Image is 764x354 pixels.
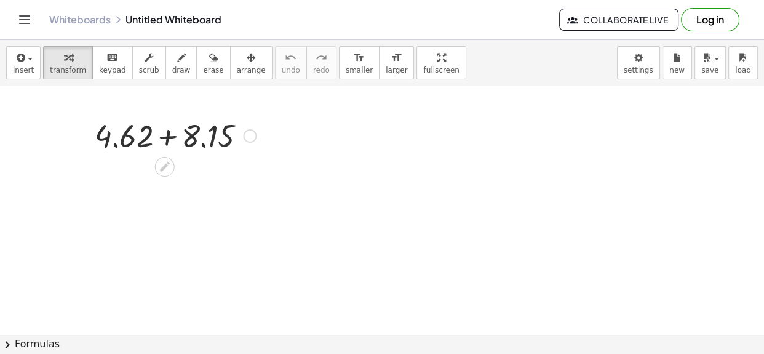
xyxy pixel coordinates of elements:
[237,66,266,74] span: arrange
[230,46,273,79] button: arrange
[50,66,86,74] span: transform
[13,66,34,74] span: insert
[43,46,93,79] button: transform
[391,50,402,65] i: format_size
[6,46,41,79] button: insert
[99,66,126,74] span: keypad
[172,66,191,74] span: draw
[353,50,365,65] i: format_size
[416,46,466,79] button: fullscreen
[92,46,133,79] button: keyboardkeypad
[196,46,230,79] button: erase
[165,46,197,79] button: draw
[624,66,653,74] span: settings
[15,10,34,30] button: Toggle navigation
[386,66,407,74] span: larger
[275,46,307,79] button: undoundo
[728,46,758,79] button: load
[106,50,118,65] i: keyboard
[339,46,380,79] button: format_sizesmaller
[663,46,692,79] button: new
[49,14,111,26] a: Whiteboards
[139,66,159,74] span: scrub
[701,66,718,74] span: save
[379,46,414,79] button: format_sizelarger
[346,66,373,74] span: smaller
[313,66,330,74] span: redo
[570,14,668,25] span: Collaborate Live
[694,46,726,79] button: save
[282,66,300,74] span: undo
[155,157,175,177] div: Edit math
[735,66,751,74] span: load
[423,66,459,74] span: fullscreen
[669,66,685,74] span: new
[681,8,739,31] button: Log in
[203,66,223,74] span: erase
[285,50,296,65] i: undo
[306,46,336,79] button: redoredo
[316,50,327,65] i: redo
[559,9,678,31] button: Collaborate Live
[617,46,660,79] button: settings
[132,46,166,79] button: scrub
